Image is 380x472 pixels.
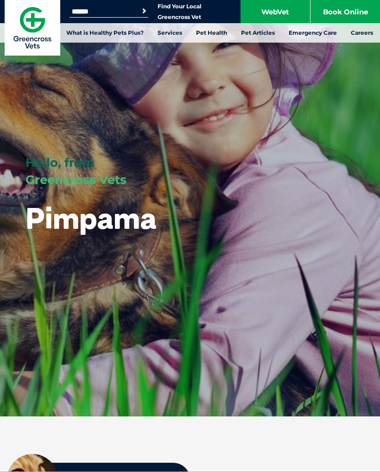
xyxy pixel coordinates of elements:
a: Find Your Local Greencross Vet [158,3,202,21]
span: Hello, from [25,155,95,170]
a: What is Healthy Pets Plus? [59,23,151,43]
a: Services [151,23,189,43]
button: Search [362,42,371,51]
a: Pet Health [189,23,234,43]
a: Pet Articles [234,23,282,43]
a: Emergency Care [282,23,344,43]
h1: Pimpama [25,202,157,234]
button: Search [139,6,149,16]
a: Careers [344,23,380,43]
span: Greencross Vets [25,172,127,187]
